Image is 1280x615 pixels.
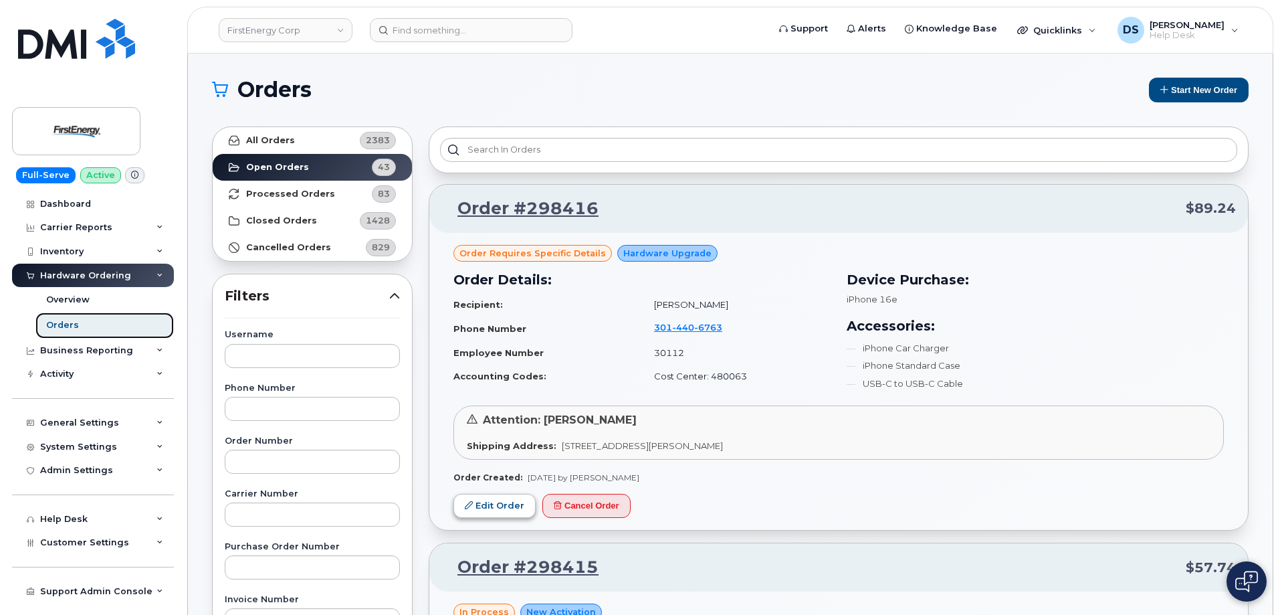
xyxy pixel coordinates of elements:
span: Orders [237,80,312,100]
label: Username [225,331,400,339]
span: $57.74 [1186,558,1236,578]
span: [STREET_ADDRESS][PERSON_NAME] [562,440,723,451]
input: Search in orders [440,138,1237,162]
button: Start New Order [1149,78,1249,102]
a: All Orders2383 [213,127,412,154]
h3: Order Details: [453,270,831,290]
span: 440 [672,322,694,333]
span: $89.24 [1186,199,1236,218]
strong: Employee Number [453,347,544,358]
h3: Device Purchase: [847,270,1224,290]
label: Order Number [225,437,400,446]
a: Cancelled Orders829 [213,234,412,261]
span: Filters [225,286,389,306]
a: 3014406763 [654,322,738,333]
span: Attention: [PERSON_NAME] [483,414,637,426]
span: 829 [372,241,390,254]
label: Invoice Number [225,596,400,604]
strong: Cancelled Orders [246,242,331,253]
img: Open chat [1235,571,1258,592]
li: USB-C to USB-C Cable [847,377,1224,390]
strong: Phone Number [453,323,526,334]
a: Order #298415 [441,555,599,580]
span: 43 [378,161,390,173]
button: Cancel Order [542,494,631,519]
strong: Accounting Codes: [453,371,546,381]
span: iPhone 16e [847,294,897,304]
label: Purchase Order Number [225,543,400,551]
label: Phone Number [225,384,400,393]
strong: Order Created: [453,472,522,482]
strong: Closed Orders [246,215,317,226]
strong: Shipping Address: [467,440,556,451]
span: 301 [654,322,722,333]
span: [DATE] by [PERSON_NAME] [528,472,639,482]
strong: Recipient: [453,299,503,310]
strong: Open Orders [246,162,309,173]
td: 30112 [642,341,831,365]
span: 2383 [366,134,390,147]
a: Closed Orders1428 [213,207,412,234]
span: Hardware Upgrade [623,247,712,260]
a: Processed Orders83 [213,181,412,207]
span: 1428 [366,214,390,227]
td: Cost Center: 480063 [642,365,831,388]
span: 6763 [694,322,722,333]
span: 83 [378,187,390,200]
span: Order requires Specific details [459,247,606,260]
a: Order #298416 [441,197,599,221]
strong: Processed Orders [246,189,335,199]
a: Edit Order [453,494,536,519]
strong: All Orders [246,135,295,146]
a: Open Orders43 [213,154,412,181]
li: iPhone Standard Case [847,359,1224,372]
h3: Accessories: [847,316,1224,336]
label: Carrier Number [225,490,400,499]
li: iPhone Car Charger [847,342,1224,355]
td: [PERSON_NAME] [642,293,831,317]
